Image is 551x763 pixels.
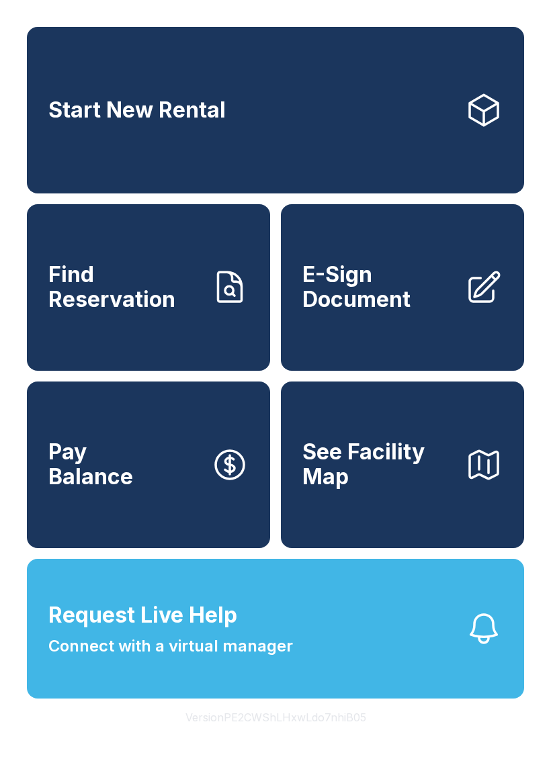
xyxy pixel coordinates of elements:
span: Start New Rental [48,98,226,123]
a: E-Sign Document [281,204,524,371]
button: VersionPE2CWShLHxwLdo7nhiB05 [175,699,377,736]
span: E-Sign Document [302,263,454,312]
span: Pay Balance [48,440,133,489]
a: PayBalance [27,381,270,548]
button: Request Live HelpConnect with a virtual manager [27,559,524,699]
a: Start New Rental [27,27,524,193]
button: See Facility Map [281,381,524,548]
span: Find Reservation [48,263,200,312]
span: See Facility Map [302,440,454,489]
a: Find Reservation [27,204,270,371]
span: Request Live Help [48,599,237,631]
span: Connect with a virtual manager [48,634,293,658]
